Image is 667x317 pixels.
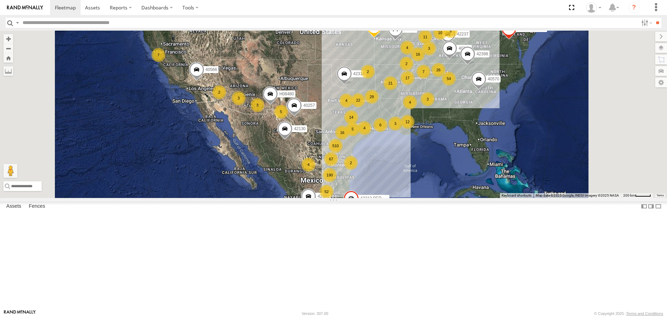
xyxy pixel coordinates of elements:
div: 510 [329,139,343,153]
div: 190 [323,168,337,182]
a: Visit our Website [4,310,36,317]
a: Terms (opens in new tab) [657,194,664,197]
div: 12 [401,115,414,129]
div: 67 [324,152,338,166]
label: Fences [25,202,49,212]
div: © Copyright 2025 - [594,311,663,316]
div: 2 [344,156,358,170]
div: 11 [418,30,432,44]
span: Map data ©2025 Google, INEGI Imagery ©2025 NASA [536,193,619,197]
label: Search Query [15,18,20,28]
div: 7 [151,48,165,62]
div: 5 [274,105,288,119]
div: 2 [400,57,413,71]
div: 16 [335,126,349,140]
span: 42391 [318,194,329,199]
span: 40257 [303,103,315,108]
div: 10 [433,26,447,40]
div: 26 [431,63,445,77]
div: 22 [351,93,365,107]
div: 3 [232,91,246,105]
div: 3 [388,117,402,130]
label: Hide Summary Table [655,201,662,212]
span: 42398 [477,51,488,56]
div: Version: 307.00 [302,311,328,316]
i: ? [628,2,640,13]
label: Search Filter Options [639,18,653,28]
div: 54 [442,72,456,86]
button: Zoom Home [3,53,13,63]
span: 42237 [457,32,468,37]
div: 6 [373,118,387,132]
div: 7 [417,65,430,79]
span: 200 km [623,193,635,197]
label: Measure [3,66,13,76]
span: 42313 PERDIDO [360,196,392,201]
div: 52 [320,185,333,199]
span: 40786 [459,46,470,51]
button: Drag Pegman onto the map to open Street View [3,164,17,178]
div: 3 [421,92,435,106]
button: Zoom in [3,34,13,43]
span: 40570 [488,77,499,82]
button: Zoom out [3,43,13,53]
div: 5 [346,122,360,136]
div: 2 [361,65,375,79]
div: 21 [384,76,397,90]
span: H08480 [279,92,294,97]
label: Assets [3,202,25,212]
label: Map Settings [655,78,667,87]
a: Terms and Conditions [626,311,663,316]
button: Keyboard shortcuts [502,193,532,198]
div: Aurora Salinas [584,2,604,13]
div: 3 [422,41,436,55]
div: 5 [444,24,458,38]
div: 4 [400,41,414,55]
div: 4 [357,121,371,135]
div: 16 [411,47,425,61]
span: 42314 [353,72,365,77]
div: 4 [403,95,417,109]
label: Dock Summary Table to the Left [641,201,648,212]
span: 40566 [206,67,217,72]
div: 14 [344,110,358,124]
button: Map Scale: 200 km per 42 pixels [621,193,653,198]
div: 17 [401,71,414,85]
img: rand-logo.svg [7,5,43,10]
div: 4 [339,94,353,108]
span: 42130 [294,126,305,131]
div: 29 [365,90,379,104]
label: Dock Summary Table to the Right [648,201,654,212]
div: 4 [302,158,315,172]
div: 3 [250,98,264,112]
div: 2 [212,85,226,99]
